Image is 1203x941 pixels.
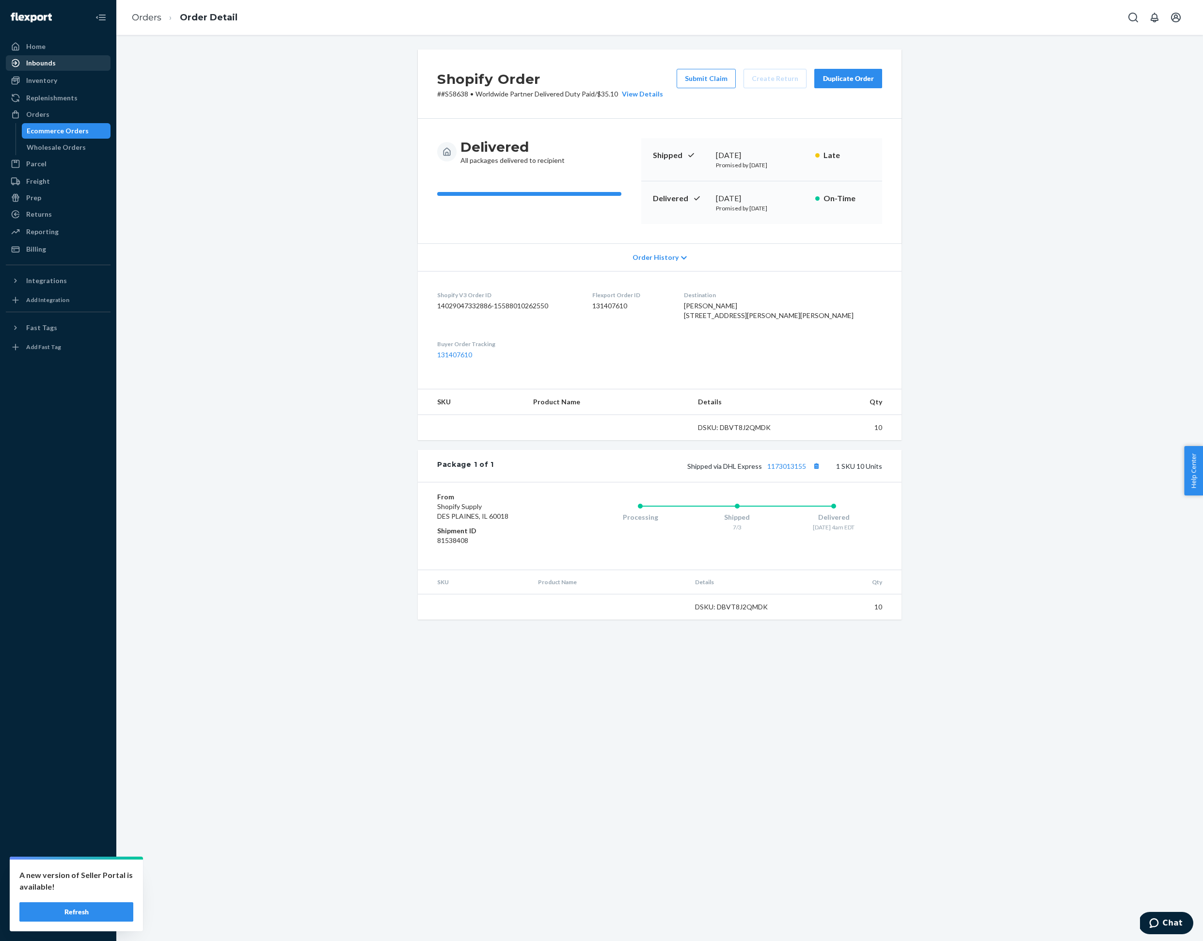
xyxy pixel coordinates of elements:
a: 1173013155 [767,462,806,470]
dd: 131407610 [592,301,669,311]
p: Promised by [DATE] [716,204,807,212]
button: Open account menu [1166,8,1186,27]
a: Wholesale Orders [22,140,111,155]
button: Talk to Support [6,881,111,896]
p: A new version of Seller Portal is available! [19,869,133,893]
dt: Flexport Order ID [592,291,669,299]
a: Help Center [6,897,111,913]
a: Order Detail [180,12,237,23]
div: Delivered [785,512,882,522]
dt: Buyer Order Tracking [437,340,577,348]
a: Home [6,39,111,54]
td: 10 [793,594,902,620]
div: Inventory [26,76,57,85]
a: 131407610 [437,351,472,359]
button: Help Center [1184,446,1203,495]
h2: Shopify Order [437,69,663,89]
button: Fast Tags [6,320,111,335]
div: Package 1 of 1 [437,460,494,472]
p: Delivered [653,193,708,204]
div: Fast Tags [26,323,57,333]
span: Order History [633,253,679,262]
span: • [470,90,474,98]
div: 7/3 [689,523,786,531]
div: Home [26,42,46,51]
dd: 81538408 [437,536,553,545]
div: Prep [26,193,41,203]
th: Details [690,389,797,415]
div: Orders [26,110,49,119]
span: Worldwide Partner Delivered Duty Paid [475,90,595,98]
th: Qty [793,570,902,594]
div: Add Fast Tag [26,343,61,351]
div: Shipped [689,512,786,522]
td: 10 [797,415,902,441]
span: Shopify Supply DES PLAINES, IL 60018 [437,502,508,520]
iframe: Opens a widget where you can chat to one of our agents [1140,912,1193,936]
th: SKU [418,570,530,594]
div: 1 SKU 10 Units [494,460,882,472]
button: Submit Claim [677,69,736,88]
div: Parcel [26,159,47,169]
button: Open notifications [1145,8,1164,27]
div: DSKU: DBVT8J2QMDK [695,602,786,612]
a: Replenishments [6,90,111,106]
dt: Shopify V3 Order ID [437,291,577,299]
button: Close Navigation [91,8,111,27]
a: Prep [6,190,111,206]
th: Qty [797,389,902,415]
a: Ecommerce Orders [22,123,111,139]
a: Billing [6,241,111,257]
a: Settings [6,864,111,880]
p: Late [823,150,871,161]
img: Flexport logo [11,13,52,22]
button: Give Feedback [6,914,111,929]
a: Orders [132,12,161,23]
dt: Destination [684,291,882,299]
dt: Shipment ID [437,526,553,536]
div: Add Integration [26,296,69,304]
th: Product Name [525,389,690,415]
button: Create Return [744,69,807,88]
button: Integrations [6,273,111,288]
a: Returns [6,207,111,222]
p: On-Time [823,193,871,204]
div: Wholesale Orders [27,143,86,152]
button: Copy tracking number [810,460,823,472]
div: Billing [26,244,46,254]
div: Reporting [26,227,59,237]
a: Inventory [6,73,111,88]
div: Integrations [26,276,67,286]
div: [DATE] [716,193,807,204]
a: Parcel [6,156,111,172]
a: Reporting [6,224,111,239]
ol: breadcrumbs [124,3,245,32]
button: Duplicate Order [814,69,882,88]
button: Open Search Box [1124,8,1143,27]
dt: From [437,492,553,502]
a: Freight [6,174,111,189]
span: Shipped via DHL Express [687,462,823,470]
th: Product Name [530,570,687,594]
a: Add Fast Tag [6,339,111,355]
div: Processing [592,512,689,522]
p: Shipped [653,150,708,161]
p: # #S58638 / $35.10 [437,89,663,99]
div: Returns [26,209,52,219]
div: [DATE] 4am EDT [785,523,882,531]
a: Orders [6,107,111,122]
span: [PERSON_NAME] [STREET_ADDRESS][PERSON_NAME][PERSON_NAME] [684,302,854,319]
div: Inbounds [26,58,56,68]
button: View Details [618,89,663,99]
div: All packages delivered to recipient [460,138,565,165]
div: Replenishments [26,93,78,103]
th: Details [687,570,794,594]
div: Ecommerce Orders [27,126,89,136]
h3: Delivered [460,138,565,156]
th: SKU [418,389,525,415]
div: DSKU: DBVT8J2QMDK [698,423,789,432]
button: Refresh [19,902,133,922]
